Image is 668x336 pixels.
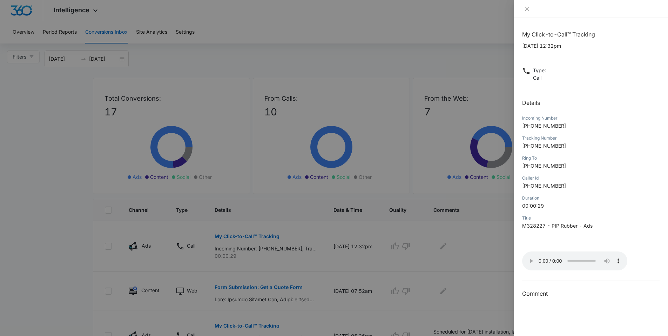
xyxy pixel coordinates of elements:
[522,42,660,49] p: [DATE] 12:32pm
[522,223,593,229] span: M328227 - PIP Rubber - Ads
[522,215,660,221] div: Title
[522,123,566,129] span: [PHONE_NUMBER]
[522,155,660,161] div: Ring To
[524,6,530,12] span: close
[522,99,660,107] h2: Details
[522,251,627,270] audio: Your browser does not support the audio tag.
[522,195,660,201] div: Duration
[522,175,660,181] div: Caller Id
[522,289,660,298] h3: Comment
[533,67,546,74] p: Type :
[522,135,660,141] div: Tracking Number
[522,30,660,39] h1: My Click-to-Call™ Tracking
[522,143,566,149] span: [PHONE_NUMBER]
[522,6,532,12] button: Close
[533,74,546,81] p: Call
[522,163,566,169] span: [PHONE_NUMBER]
[522,183,566,189] span: [PHONE_NUMBER]
[522,203,544,209] span: 00:00:29
[522,115,660,121] div: Incoming Number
